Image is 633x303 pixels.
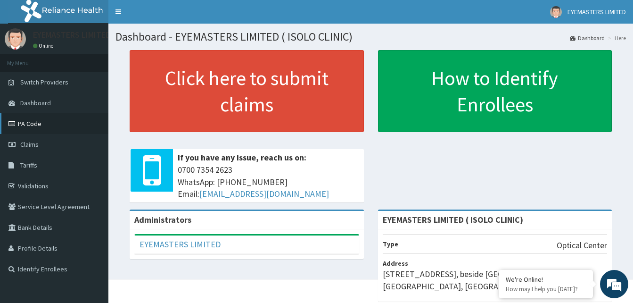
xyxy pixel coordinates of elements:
h1: Dashboard - EYEMASTERS LIMITED ( ISOLO CLINIC) [115,31,626,43]
div: Chat with us now [49,53,158,65]
span: We're online! [55,91,130,186]
b: Address [383,259,408,268]
p: EYEMASTERS LIMITED [33,31,111,39]
img: User Image [5,28,26,50]
b: Type [383,240,398,248]
span: Tariffs [20,161,37,169]
img: d_794563401_company_1708531726252_794563401 [17,47,38,71]
strong: EYEMASTERS LIMITED ( ISOLO CLINIC) [383,214,523,225]
a: How to Identify Enrollees [378,50,612,132]
a: Dashboard [570,34,605,42]
div: We're Online! [506,275,586,284]
span: Switch Providers [20,78,68,86]
p: How may I help you today? [506,285,586,293]
div: Minimize live chat window [155,5,177,27]
b: If you have any issue, reach us on: [178,152,306,163]
b: Administrators [134,214,191,225]
span: Dashboard [20,99,51,107]
img: User Image [550,6,562,18]
a: EYEMASTERS LIMITED [140,239,221,250]
li: Here [606,34,626,42]
a: [EMAIL_ADDRESS][DOMAIN_NAME] [199,188,329,199]
p: Optical Center [557,239,607,252]
textarea: Type your message and hit 'Enter' [5,202,180,236]
span: 0700 7354 2623 WhatsApp: [PHONE_NUMBER] Email: [178,164,359,200]
a: Online [33,42,56,49]
a: Click here to submit claims [130,50,364,132]
span: Claims [20,140,39,149]
span: EYEMASTERS LIMITED [567,8,626,16]
p: [STREET_ADDRESS], beside [GEOGRAPHIC_DATA], [GEOGRAPHIC_DATA], [GEOGRAPHIC_DATA]. [383,268,608,292]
